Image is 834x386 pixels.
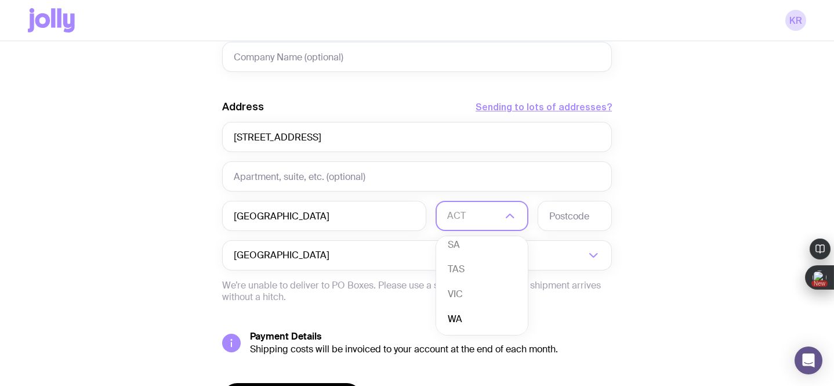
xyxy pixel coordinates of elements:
[436,282,528,307] li: VIC
[436,233,528,258] li: SA
[222,122,612,152] input: Street Address
[222,201,426,231] input: Suburb
[436,201,528,231] div: Search for option
[250,331,612,342] h5: Payment Details
[476,100,612,114] button: Sending to lots of addresses?
[785,10,806,31] a: KR
[436,257,528,282] li: TAS
[222,42,612,72] input: Company Name (optional)
[447,201,502,231] input: Search for option
[222,161,612,192] input: Apartment, suite, etc. (optional)
[222,100,264,114] label: Address
[332,240,585,270] input: Search for option
[436,307,528,332] li: WA
[538,201,612,231] input: Postcode
[234,240,332,270] span: [GEOGRAPHIC_DATA]
[795,347,822,374] div: Open Intercom Messenger
[222,240,612,270] div: Search for option
[250,344,612,355] div: Shipping costs will be invoiced to your account at the end of each month.
[222,280,612,303] p: We’re unable to deliver to PO Boxes. Please use a street address so your shipment arrives without...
